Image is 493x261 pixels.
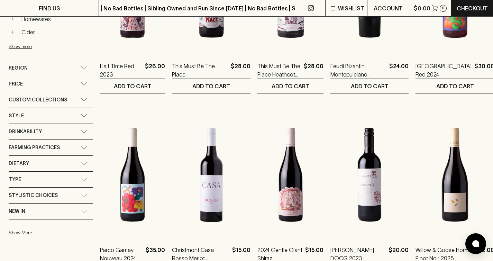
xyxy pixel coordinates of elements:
[100,79,165,93] button: ADD TO CART
[9,111,24,120] span: Style
[231,62,250,79] p: $28.00
[304,62,323,79] p: $28.00
[9,188,93,203] div: Stylistic Choices
[9,191,58,200] span: Stylistic Choices
[9,80,23,88] span: Price
[351,82,389,90] p: ADD TO CART
[457,4,488,12] p: Checkout
[330,79,409,93] button: ADD TO CART
[9,175,21,184] span: Type
[172,114,250,235] img: Christmont Casa Rosso Merlot Sangiovese Blend 2022
[9,124,93,139] div: Drinkability
[9,127,42,136] span: Drinkability
[442,6,445,10] p: 0
[338,4,364,12] p: Wishlist
[9,29,16,36] button: +
[9,92,93,108] div: Custom Collections
[330,62,386,79] a: Feudi Bizantini Montepulciano d’Abruzzo [GEOGRAPHIC_DATA][PERSON_NAME] 2022
[9,156,93,171] div: Dietary
[9,60,93,76] div: Region
[9,143,60,152] span: Farming Practices
[9,172,93,187] div: Type
[389,62,409,79] p: $24.00
[257,114,323,235] img: 2024 Gentle Giant Shiraz
[9,108,93,124] div: Style
[9,39,99,54] button: Show more
[9,159,29,168] span: Dietary
[114,82,152,90] p: ADD TO CART
[374,4,403,12] p: ACCOUNT
[192,82,230,90] p: ADD TO CART
[9,64,28,72] span: Region
[172,79,250,93] button: ADD TO CART
[9,140,93,155] div: Farming Practices
[272,82,309,90] p: ADD TO CART
[257,62,301,79] a: This Must Be The Place Heathcote Shiraz 2023
[9,204,93,219] div: New In
[472,240,479,247] img: bubble-icon
[414,4,430,12] p: $0.00
[436,82,474,90] p: ADD TO CART
[100,62,142,79] a: Half Time Red 2023
[172,62,228,79] a: This Must Be The Place [GEOGRAPHIC_DATA] Pinot Noir 2023
[9,207,25,216] span: New In
[9,96,67,104] span: Custom Collections
[145,62,165,79] p: $26.00
[9,226,99,240] button: Show More
[18,26,93,38] a: Cider
[416,62,472,79] a: [GEOGRAPHIC_DATA] Red 2024
[9,76,93,92] div: Price
[18,13,93,25] a: Homewares
[257,79,323,93] button: ADD TO CART
[100,114,165,235] img: Parco Gamay Nouveau 2024
[39,4,60,12] p: FIND US
[330,114,409,235] img: Monteguelfo Chianti DOCG 2023
[9,16,16,22] button: +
